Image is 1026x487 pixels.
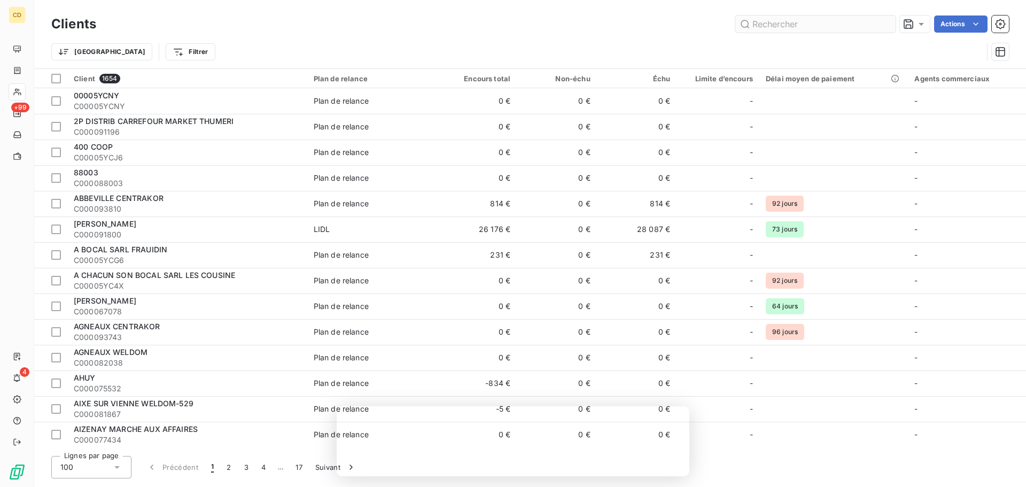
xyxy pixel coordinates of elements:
td: 0 € [597,345,677,370]
span: - [914,96,918,105]
span: A CHACUN SON BOCAL SARL LES COUSINE [74,270,235,280]
span: 92 jours [766,196,804,212]
span: C000088003 [74,178,301,189]
span: C00005YCJ6 [74,152,301,163]
div: Non-échu [523,74,590,83]
td: 0 € [597,268,677,293]
td: 814 € [597,191,677,217]
td: 0 € [597,370,677,396]
span: - [750,429,753,440]
div: LIDL [314,224,330,235]
td: 28 087 € [597,217,677,242]
td: 0 € [437,114,517,140]
span: 1 [211,462,214,473]
button: 4 [255,456,272,478]
td: 814 € [437,191,517,217]
div: Délai moyen de paiement [766,74,902,83]
span: - [914,250,918,259]
td: 0 € [517,345,597,370]
div: Plan de relance [314,301,369,312]
span: - [914,302,918,311]
td: 0 € [597,319,677,345]
td: 26 176 € [437,217,517,242]
td: 0 € [517,191,597,217]
td: 0 € [517,217,597,242]
div: Échu [603,74,671,83]
span: 4 [20,367,29,377]
div: Plan de relance [314,429,369,440]
button: Précédent [140,456,205,478]
span: C000082038 [74,358,301,368]
span: AHUY [74,373,96,382]
td: 0 € [517,370,597,396]
span: C000091196 [74,127,301,137]
td: 0 € [517,88,597,114]
td: -5 € [437,396,517,422]
span: 92 jours [766,273,804,289]
div: Agents commerciaux [914,74,1020,83]
iframe: Enquête de LeanPay [337,406,689,476]
div: Plan de relance [314,96,369,106]
span: +99 [11,103,29,112]
td: 231 € [437,242,517,268]
span: 64 jours [766,298,804,314]
span: - [914,430,918,439]
span: C000093743 [74,332,301,343]
span: C00005YC4X [74,281,301,291]
span: AIXE SUR VIENNE WELDOM-529 [74,399,193,408]
span: - [914,122,918,131]
td: 0 € [517,319,597,345]
span: - [914,173,918,182]
span: - [914,225,918,234]
td: 0 € [517,268,597,293]
span: C00005YCNY [74,101,301,112]
div: Limite d’encours [683,74,753,83]
span: AIZENAY MARCHE AUX AFFAIRES [74,424,198,434]
span: 1654 [99,74,120,83]
span: Client [74,74,95,83]
td: 0 € [517,396,597,422]
span: ABBEVILLE CENTRAKOR [74,194,164,203]
span: - [914,404,918,413]
td: 0 € [517,242,597,268]
td: 0 € [437,319,517,345]
td: 0 € [437,268,517,293]
span: - [750,352,753,363]
td: 0 € [437,140,517,165]
div: Plan de relance [314,275,369,286]
span: [PERSON_NAME] [74,296,136,305]
td: 0 € [597,140,677,165]
button: 2 [220,456,237,478]
span: C000077434 [74,435,301,445]
span: - [750,301,753,312]
span: - [750,147,753,158]
img: Logo LeanPay [9,463,26,481]
span: AGNEAUX CENTRAKOR [74,322,160,331]
td: 0 € [517,293,597,319]
span: C000081867 [74,409,301,420]
span: - [750,173,753,183]
td: 0 € [437,165,517,191]
div: Plan de relance [314,147,369,158]
div: Plan de relance [314,173,369,183]
td: -834 € [437,370,517,396]
div: Plan de relance [314,74,431,83]
input: Rechercher [735,16,896,33]
span: C000091800 [74,229,301,240]
span: - [914,199,918,208]
span: 00005YCNY [74,91,119,100]
h3: Clients [51,14,96,34]
span: AGNEAUX WELDOM [74,347,147,357]
td: 0 € [437,345,517,370]
span: - [750,327,753,337]
button: Suivant [309,456,363,478]
span: C000093810 [74,204,301,214]
button: 3 [238,456,255,478]
span: C000075532 [74,383,301,394]
div: CD [9,6,26,24]
span: C00005YCG6 [74,255,301,266]
span: 400 COOP [74,142,113,151]
div: Encours total [444,74,511,83]
a: +99 [9,105,25,122]
td: 0 € [517,165,597,191]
